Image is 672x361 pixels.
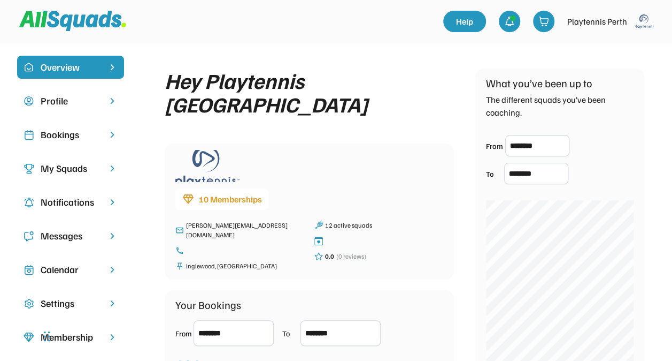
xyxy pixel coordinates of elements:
[325,252,334,261] div: 0.0
[186,221,304,240] div: [PERSON_NAME][EMAIL_ADDRESS][DOMAIN_NAME]
[24,163,34,174] img: Icon%20copy%203.svg
[107,163,118,174] img: chevron-right.svg
[486,75,592,91] div: What you’ve been up to
[24,298,34,309] img: Icon%20copy%2016.svg
[107,298,118,309] img: chevron-right.svg
[107,62,118,72] img: chevron-right%20copy%203.svg
[282,328,298,339] div: To
[538,16,549,27] img: shopping-cart-01%20%281%29.svg
[24,130,34,140] img: Icon%20copy%202.svg
[175,297,241,313] div: Your Bookings
[165,69,454,116] div: Hey Playtennis [GEOGRAPHIC_DATA]
[567,15,627,28] div: Playtennis Perth
[41,127,101,142] div: Bookings
[41,296,101,311] div: Settings
[336,252,366,261] div: (0 reviews)
[443,11,486,32] a: Help
[41,229,101,243] div: Messages
[199,193,262,206] div: 10 Memberships
[107,130,118,140] img: chevron-right.svg
[486,168,502,179] div: To
[107,332,118,342] img: chevron-right.svg
[486,93,634,119] div: The different squads you’ve been coaching.
[24,96,34,107] img: user-circle.svg
[41,262,101,277] div: Calendar
[325,221,443,230] div: 12 active squads
[24,265,34,275] img: Icon%20copy%207.svg
[41,330,101,344] div: Membership
[41,60,101,74] div: Overview
[634,11,655,32] img: playtennis%20blue%20logo%201.png
[41,94,101,108] div: Profile
[175,150,240,182] img: playtennis%20blue%20logo%201.png
[24,62,34,73] img: home-smile.svg
[486,140,503,152] div: From
[107,231,118,241] img: chevron-right.svg
[175,328,191,339] div: From
[186,261,304,271] div: Inglewood, [GEOGRAPHIC_DATA]
[41,195,101,209] div: Notifications
[107,197,118,207] img: chevron-right.svg
[24,197,34,208] img: Icon%20copy%204.svg
[107,265,118,275] img: chevron-right.svg
[24,231,34,242] img: Icon%20copy%205.svg
[107,96,118,106] img: chevron-right.svg
[41,161,101,176] div: My Squads
[504,16,515,27] img: bell-03%20%281%29.svg
[19,11,126,31] img: Squad%20Logo.svg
